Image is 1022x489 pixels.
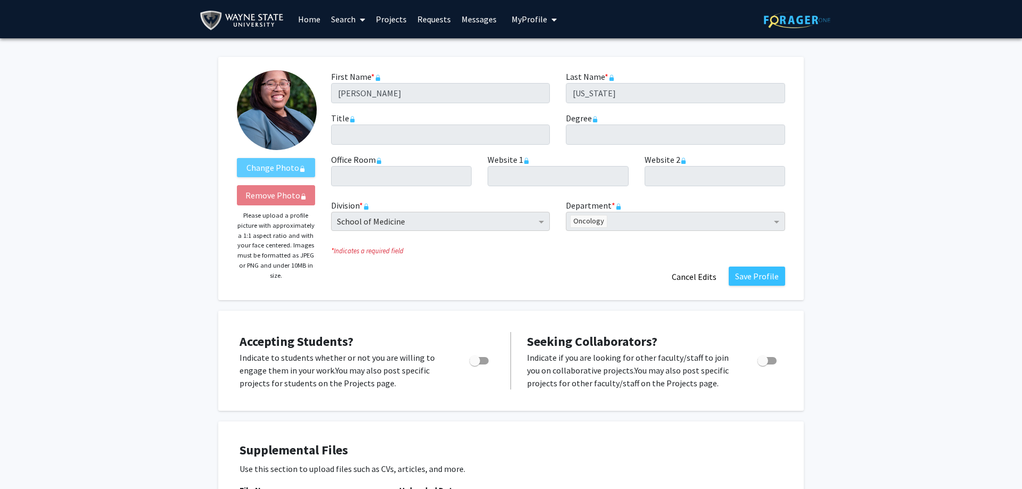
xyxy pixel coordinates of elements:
svg: Changes to this field can only be made in Wayne State’s Content Management System (CMS) at cms.wa... [375,74,381,81]
a: Requests [412,1,456,38]
a: Search [326,1,370,38]
span: Seeking Collaborators? [527,333,657,350]
a: Home [293,1,326,38]
button: Cancel Edits [665,267,723,287]
img: ForagerOne Logo [764,12,830,28]
p: Please upload a profile picture with approximately a 1:1 aspect ratio and with your face centered... [237,211,315,280]
label: Title [331,112,356,125]
ng-select: Department [566,212,785,231]
svg: Changes to this field can only be made in Wayne State’s Content Management System (CMS) at cms.wa... [376,158,382,164]
label: ChangeProfile Picture [237,158,315,177]
img: Wayne State University Logo [200,9,289,32]
a: Messages [456,1,502,38]
svg: Changes to this field can only be made in Wayne State’s Content Management System (CMS) at cms.wa... [349,116,356,122]
label: Website 1 [488,153,530,166]
h4: Supplemental Files [240,443,782,458]
label: Office Room [331,153,382,166]
ng-select: Division [331,212,550,231]
span: Oncology [571,216,607,227]
p: Use this section to upload files such as CVs, articles, and more. [240,462,782,475]
button: Save Profile [729,267,785,286]
svg: Changes to this field can only be made in Wayne State’s Content Management System (CMS) at cms.wa... [680,158,687,164]
svg: Changes to this field can only be made in Wayne State’s Content Management System (CMS) at cms.wa... [523,158,530,164]
svg: Changes to this field can only be made in Wayne State’s Content Management System (CMS) at cms.wa... [608,74,615,81]
i: Indicates a required field [331,246,785,256]
div: Toggle [465,351,494,367]
label: First Name [331,70,381,83]
div: Department [558,199,793,231]
svg: Changes to this field can only be made in Wayne State’s Content Management System (CMS) at cms.wa... [592,116,598,122]
p: Indicate if you are looking for other faculty/staff to join you on collaborative projects. You ma... [527,351,737,389]
div: Toggle [753,351,782,367]
span: Accepting Students? [240,333,353,350]
p: Indicate to students whether or not you are willing to engage them in your work. You may also pos... [240,351,449,389]
button: Remove Photo [237,185,315,205]
label: Degree [566,112,598,125]
label: Website 2 [645,153,687,166]
iframe: Chat [8,441,45,481]
a: Projects [370,1,412,38]
label: Last Name [566,70,615,83]
div: Division [323,199,558,231]
img: Profile Picture [237,70,317,150]
span: My Profile [512,14,547,24]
